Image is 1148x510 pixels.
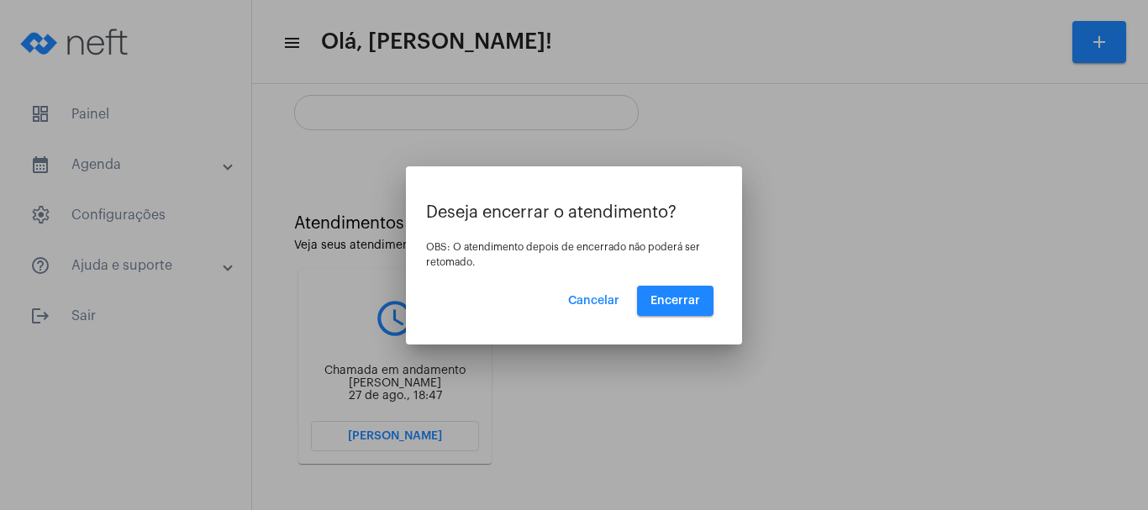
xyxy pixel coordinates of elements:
span: OBS: O atendimento depois de encerrado não poderá ser retomado. [426,242,700,267]
button: Cancelar [555,286,633,316]
span: Cancelar [568,295,619,307]
span: Encerrar [650,295,700,307]
button: Encerrar [637,286,714,316]
p: Deseja encerrar o atendimento? [426,203,722,222]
